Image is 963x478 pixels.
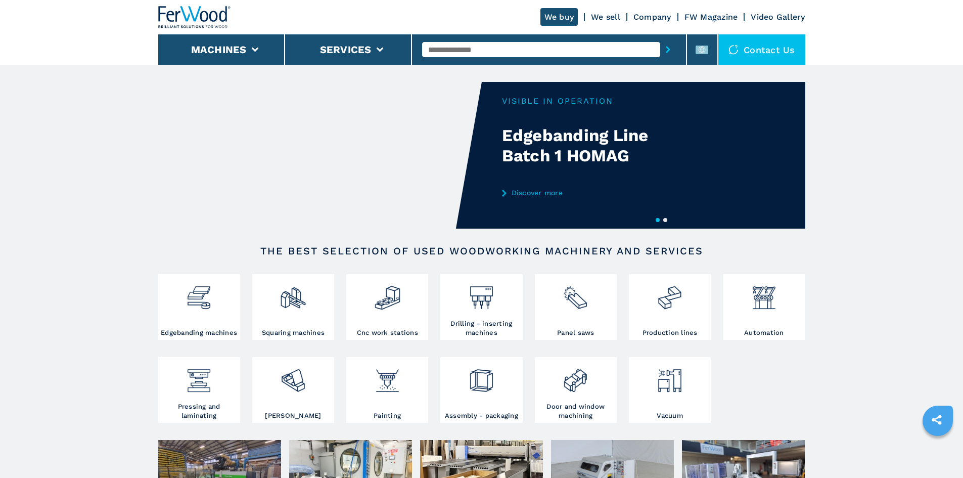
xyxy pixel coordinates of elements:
video: Your browser does not support the video tag. [158,82,482,229]
img: foratrici_inseritrici_2.png [468,277,495,311]
button: Machines [191,44,247,56]
button: 2 [663,218,667,222]
h3: Production lines [643,328,698,337]
img: montaggio_imballaggio_2.png [468,360,495,394]
a: We sell [591,12,620,22]
h3: Painting [374,411,401,420]
a: Pressing and laminating [158,357,240,423]
a: Cnc work stations [346,274,428,340]
img: centro_di_lavoro_cnc_2.png [374,277,401,311]
a: We buy [540,8,578,26]
h3: Automation [744,328,784,337]
a: Edgebanding machines [158,274,240,340]
img: levigatrici_2.png [280,360,306,394]
h3: Vacuum [657,411,683,420]
img: sezionatrici_2.png [562,277,589,311]
iframe: Chat [920,432,955,470]
a: Drilling - inserting machines [440,274,522,340]
h3: [PERSON_NAME] [265,411,321,420]
h3: Cnc work stations [357,328,418,337]
a: Automation [723,274,805,340]
a: Production lines [629,274,711,340]
a: Company [633,12,671,22]
img: linee_di_produzione_2.png [656,277,683,311]
h3: Squaring machines [262,328,325,337]
img: aspirazione_1.png [656,360,683,394]
a: Discover more [502,189,700,197]
h2: The best selection of used woodworking machinery and services [191,245,773,257]
h3: Drilling - inserting machines [443,319,520,337]
h3: Panel saws [557,328,594,337]
a: Squaring machines [252,274,334,340]
a: Door and window machining [535,357,617,423]
h3: Assembly - packaging [445,411,518,420]
img: verniciatura_1.png [374,360,401,394]
div: Contact us [718,34,805,65]
img: automazione.png [751,277,777,311]
a: Painting [346,357,428,423]
a: Assembly - packaging [440,357,522,423]
h3: Pressing and laminating [161,402,238,420]
a: Video Gallery [751,12,805,22]
a: FW Magazine [684,12,738,22]
button: 1 [656,218,660,222]
h3: Door and window machining [537,402,614,420]
button: Services [320,44,372,56]
img: squadratrici_2.png [280,277,306,311]
a: [PERSON_NAME] [252,357,334,423]
img: bordatrici_1.png [186,277,212,311]
button: submit-button [660,38,676,61]
h3: Edgebanding machines [161,328,237,337]
a: Panel saws [535,274,617,340]
a: sharethis [924,407,949,432]
img: pressa-strettoia.png [186,360,212,394]
img: Contact us [728,45,739,55]
img: lavorazione_porte_finestre_2.png [562,360,589,394]
a: Vacuum [629,357,711,423]
img: Ferwood [158,6,231,28]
